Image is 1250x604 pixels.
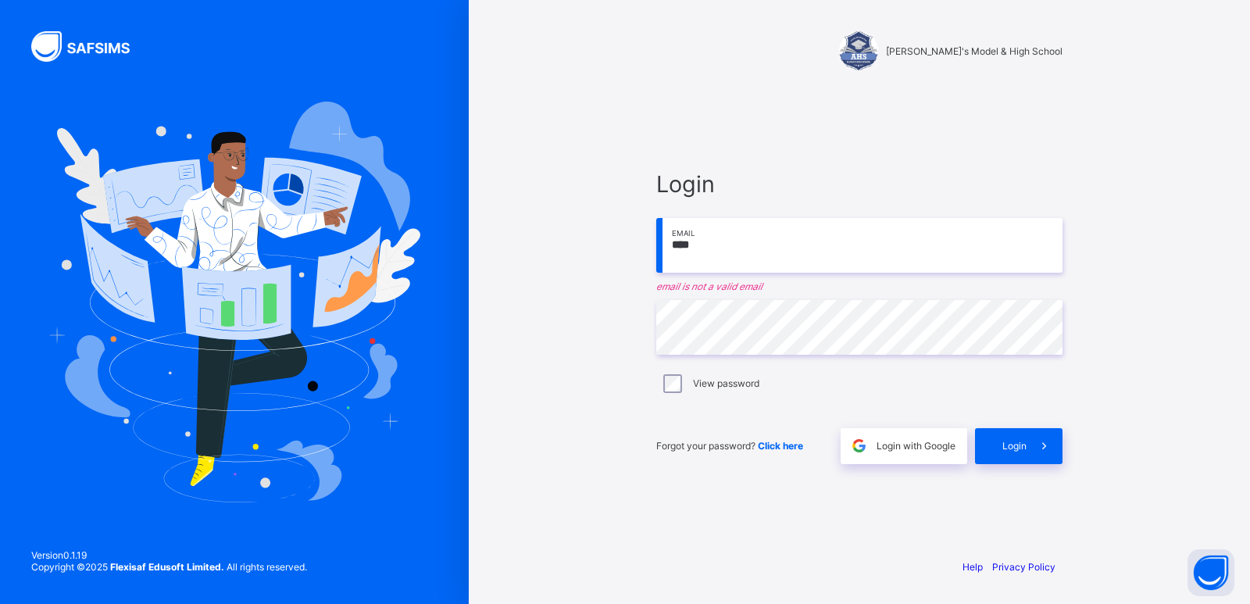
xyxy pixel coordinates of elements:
[48,102,420,502] img: Hero Image
[992,561,1055,573] a: Privacy Policy
[656,440,803,452] span: Forgot your password?
[656,281,1062,292] em: email is not a valid email
[962,561,983,573] a: Help
[31,561,307,573] span: Copyright © 2025 All rights reserved.
[693,377,759,389] label: View password
[31,549,307,561] span: Version 0.1.19
[110,561,224,573] strong: Flexisaf Edusoft Limited.
[877,440,955,452] span: Login with Google
[886,45,1062,57] span: [PERSON_NAME]'s Model & High School
[656,170,1062,198] span: Login
[758,440,803,452] a: Click here
[1187,549,1234,596] button: Open asap
[1002,440,1027,452] span: Login
[31,31,148,62] img: SAFSIMS Logo
[850,437,868,455] img: google.396cfc9801f0270233282035f929180a.svg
